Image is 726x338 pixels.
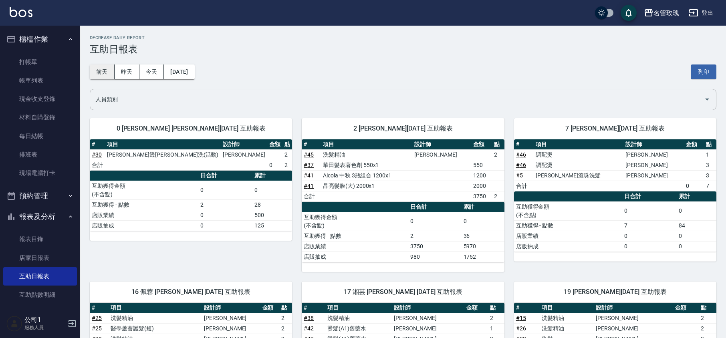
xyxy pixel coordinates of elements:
td: 1 [704,149,716,160]
td: 互助獲得金額 (不含點) [90,181,198,199]
td: 84 [677,220,716,231]
td: [PERSON_NAME] [392,313,464,323]
td: 0 [677,231,716,241]
td: 0 [622,241,677,251]
th: 項目 [105,139,221,150]
td: 0 [622,231,677,241]
td: [PERSON_NAME] [412,149,471,160]
a: 互助日報表 [3,267,77,286]
td: 2 [282,160,292,170]
td: 店販業績 [90,210,198,220]
td: [PERSON_NAME] [221,149,268,160]
td: 洗髮精油 [321,149,412,160]
td: 合計 [90,160,105,170]
td: 7 [622,220,677,231]
a: 互助點數明細 [3,286,77,304]
td: 3 [704,170,716,181]
a: #25 [92,315,102,321]
a: #46 [516,151,526,158]
th: 累計 [252,171,292,181]
th: 日合計 [198,171,253,181]
td: 1200 [471,170,492,181]
td: 華田髮表著色劑 550x1 [321,160,412,170]
th: 項目 [109,303,202,313]
a: 帳單列表 [3,71,77,90]
table: a dense table [302,202,504,262]
span: 16 佩蓉 [PERSON_NAME] [DATE] 互助報表 [99,288,282,296]
td: 0 [677,241,716,251]
td: 0 [677,201,716,220]
span: 17 湘芸 [PERSON_NAME] [DATE] 互助報表 [311,288,494,296]
th: # [514,303,540,313]
td: 2 [492,149,504,160]
a: 店家日報表 [3,249,77,267]
a: #41 [304,172,314,179]
p: 服務人員 [24,324,65,331]
span: 2 [PERSON_NAME][DATE] 互助報表 [311,125,494,133]
th: 設計師 [594,303,673,313]
td: [PERSON_NAME]透[PERSON_NAME]洗(活動) [105,149,221,160]
a: 排班表 [3,145,77,164]
td: 店販業績 [514,231,623,241]
td: 店販抽成 [514,241,623,251]
th: 日合計 [622,191,677,202]
td: 0 [462,212,504,231]
a: #37 [304,162,314,168]
td: 2 [408,231,462,241]
td: 0 [198,220,253,231]
td: 洗髮精油 [109,313,202,323]
td: 3750 [471,191,492,201]
a: #38 [304,315,314,321]
table: a dense table [90,139,292,171]
td: 洗髮精油 [540,313,594,323]
td: [PERSON_NAME]滾珠洗髮 [534,170,623,181]
a: #15 [516,315,526,321]
a: 設計師日報表 [3,304,77,322]
span: 0 [PERSON_NAME] [PERSON_NAME][DATE] 互助報表 [99,125,282,133]
button: Open [701,93,714,106]
td: 2 [488,313,504,323]
th: 金額 [684,139,704,150]
th: 點 [488,303,504,313]
td: [PERSON_NAME] [623,170,684,181]
button: 名留玫瑰 [641,5,682,21]
h5: 公司1 [24,316,65,324]
th: 金額 [464,303,488,313]
td: 1752 [462,251,504,262]
td: 2 [699,323,716,334]
button: 櫃檯作業 [3,29,77,50]
button: 預約管理 [3,185,77,206]
td: 0 [684,181,704,191]
button: 報表及分析 [3,206,77,227]
td: 2 [282,149,292,160]
td: 互助獲得 - 點數 [90,199,198,210]
button: save [621,5,637,21]
a: 現金收支登錄 [3,90,77,108]
td: 調配燙 [534,149,623,160]
a: #42 [304,325,314,332]
td: 0 [267,160,282,170]
td: 2 [279,323,292,334]
a: 材料自購登錄 [3,108,77,127]
td: [PERSON_NAME] [594,313,673,323]
td: 合計 [302,191,321,201]
td: 2 [198,199,253,210]
button: 列印 [691,64,716,79]
th: 點 [279,303,292,313]
th: 項目 [534,139,623,150]
a: #5 [516,172,523,179]
td: 洗髮精油 [325,313,392,323]
td: 500 [252,210,292,220]
th: 累計 [462,202,504,212]
td: 3750 [408,241,462,251]
td: [PERSON_NAME] [623,160,684,170]
img: Person [6,316,22,332]
td: 調配燙 [534,160,623,170]
th: 累計 [677,191,716,202]
div: 名留玫瑰 [653,8,679,18]
table: a dense table [514,191,716,252]
th: 點 [704,139,716,150]
td: 店販抽成 [302,251,408,262]
th: 日合計 [408,202,462,212]
td: [PERSON_NAME] [392,323,464,334]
